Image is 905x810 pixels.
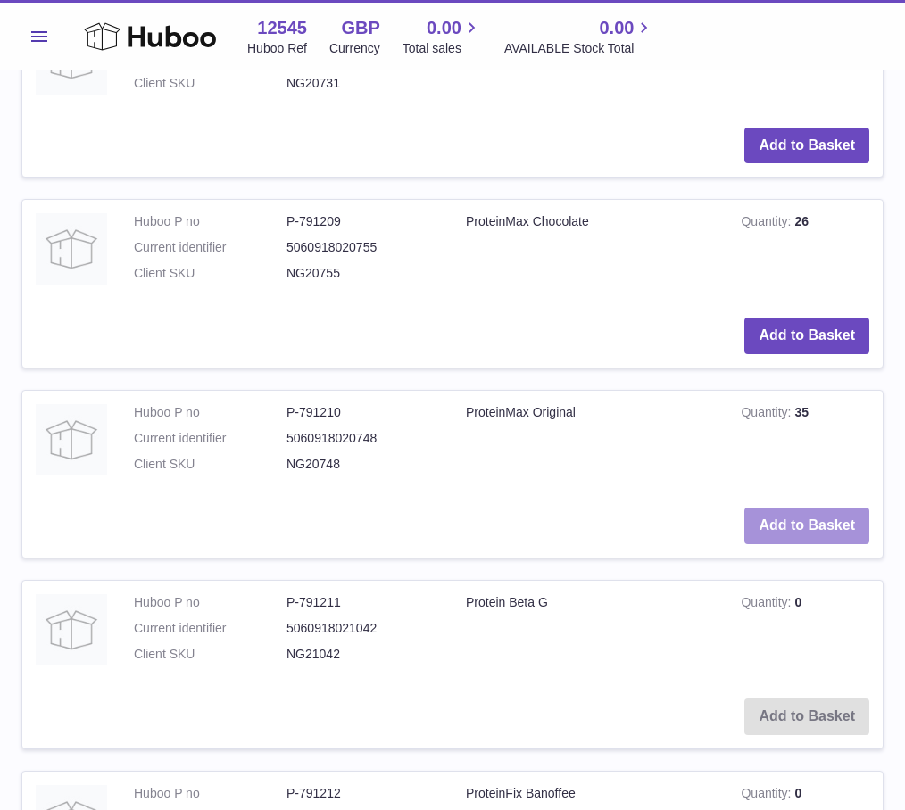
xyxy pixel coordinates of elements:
[134,456,286,473] dt: Client SKU
[727,581,883,685] td: 0
[286,646,439,663] dd: NG21042
[36,594,107,665] img: Protein Beta G
[134,265,286,282] dt: Client SKU
[452,391,727,495] td: ProteinMax Original
[286,430,439,447] dd: 5060918020748
[286,785,439,802] dd: P-791212
[134,404,286,421] dt: Huboo P no
[247,40,307,57] div: Huboo Ref
[134,213,286,230] dt: Huboo P no
[403,16,482,57] a: 0.00 Total sales
[36,404,107,475] img: ProteinMax Original
[744,318,869,354] button: Add to Basket
[727,391,883,495] td: 35
[134,430,286,447] dt: Current identifier
[134,785,286,802] dt: Huboo P no
[452,581,727,685] td: Protein Beta G
[599,16,634,40] span: 0.00
[741,214,794,233] strong: Quantity
[286,594,439,611] dd: P-791211
[741,786,794,805] strong: Quantity
[134,239,286,256] dt: Current identifier
[452,200,727,304] td: ProteinMax Chocolate
[134,646,286,663] dt: Client SKU
[36,213,107,285] img: ProteinMax Chocolate
[134,594,286,611] dt: Huboo P no
[286,239,439,256] dd: 5060918020755
[741,405,794,424] strong: Quantity
[286,456,439,473] dd: NG20748
[504,16,655,57] a: 0.00 AVAILABLE Stock Total
[744,128,869,164] button: Add to Basket
[257,16,307,40] strong: 12545
[341,16,379,40] strong: GBP
[744,508,869,544] button: Add to Basket
[329,40,380,57] div: Currency
[504,40,655,57] span: AVAILABLE Stock Total
[286,213,439,230] dd: P-791209
[727,200,883,304] td: 26
[134,75,286,92] dt: Client SKU
[134,620,286,637] dt: Current identifier
[286,620,439,637] dd: 5060918021042
[286,265,439,282] dd: NG20755
[741,595,794,614] strong: Quantity
[286,75,439,92] dd: NG20731
[427,16,461,40] span: 0.00
[403,40,482,57] span: Total sales
[286,404,439,421] dd: P-791210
